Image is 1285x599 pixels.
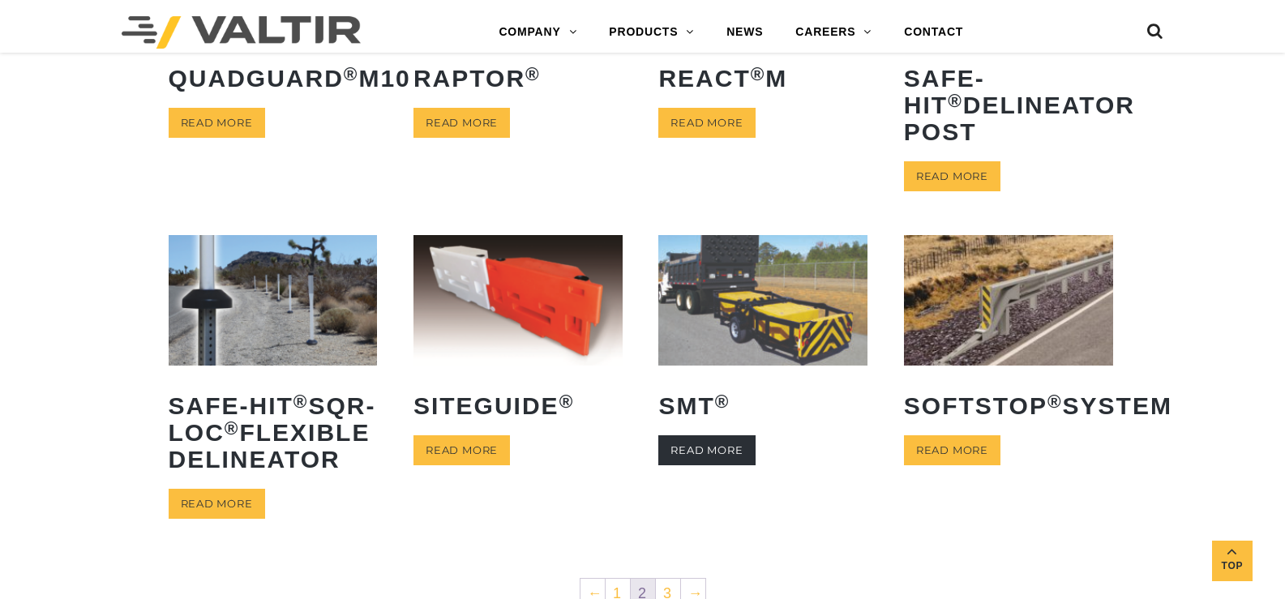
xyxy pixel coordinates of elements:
h2: Safe-Hit Delineator Post [904,53,1113,157]
h2: QuadGuard M10 [169,53,378,104]
a: Read more about “QuadGuard® M10” [169,108,265,138]
a: SiteGuide® [413,235,623,431]
a: Read more about “REACT® M” [658,108,755,138]
sup: ® [715,391,730,412]
h2: REACT M [658,53,867,104]
sup: ® [751,64,766,84]
a: SMT® [658,235,867,431]
a: CONTACT [888,16,979,49]
a: Read more about “Safe-Hit® SQR-LOC® Flexible Delineator” [169,489,265,519]
a: Read more about “RAPTOR®” [413,108,510,138]
span: Top [1212,557,1253,575]
h2: RAPTOR [413,53,623,104]
h2: SiteGuide [413,380,623,431]
a: COMPANY [482,16,593,49]
a: Read more about “SoftStop® System” [904,435,1000,465]
sup: ® [293,391,309,412]
a: PRODUCTS [593,16,710,49]
a: Read more about “Safe-Hit® Delineator Post” [904,161,1000,191]
sup: ® [525,64,541,84]
sup: ® [225,418,240,439]
a: Read more about “SMT®” [658,435,755,465]
a: NEWS [710,16,779,49]
a: SoftStop®System [904,235,1113,431]
h2: SoftStop System [904,380,1113,431]
h2: Safe-Hit SQR-LOC Flexible Delineator [169,380,378,485]
img: SoftStop System End Terminal [904,235,1113,366]
sup: ® [559,391,575,412]
sup: ® [948,91,963,111]
h2: SMT [658,380,867,431]
a: Read more about “SiteGuide®” [413,435,510,465]
img: Valtir [122,16,361,49]
sup: ® [1047,391,1063,412]
a: CAREERS [779,16,888,49]
a: Top [1212,541,1253,581]
sup: ® [344,64,359,84]
a: Safe-Hit®SQR-LOC®Flexible Delineator [169,235,378,485]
